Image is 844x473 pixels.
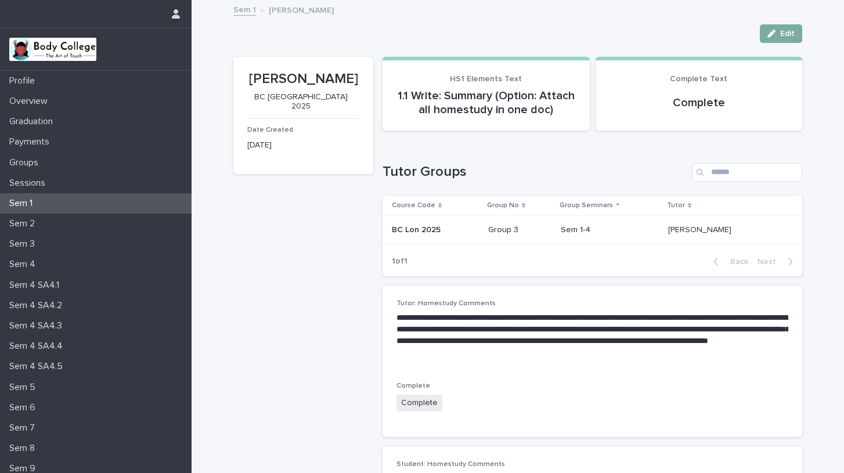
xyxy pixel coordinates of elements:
p: 1.1 Write: Summary (Option: Attach all homestudy in one doc) [396,89,576,117]
button: Edit [760,24,802,43]
span: Complete Text [670,75,727,83]
p: Group No [487,199,519,212]
p: Sem 6 [5,402,45,413]
span: Next [758,258,783,266]
button: Back [704,257,753,267]
a: Sem 1 [233,2,256,16]
p: [PERSON_NAME] [668,223,734,235]
h1: Tutor Groups [383,164,687,180]
tr: BC Lon 2025BC Lon 2025 Group 3Sem 1-4[PERSON_NAME][PERSON_NAME] [383,215,802,244]
input: Search [692,163,802,182]
span: Back [723,258,748,266]
p: Sessions [5,178,55,189]
p: Group Seminars [560,199,613,212]
span: Complete [396,395,442,411]
p: Profile [5,75,44,86]
p: Groups [5,157,48,168]
p: Sem 4 SA4.5 [5,361,72,372]
p: Complete [609,96,789,110]
p: Course Code [392,199,435,212]
p: Payments [5,136,59,147]
p: BC Lon 2025 [392,223,443,235]
p: Sem 4 [5,259,45,270]
p: Sem 4 SA4.1 [5,280,68,291]
p: Sem 7 [5,423,44,434]
p: 1 of 1 [383,247,417,276]
p: Sem 1 [5,198,42,209]
p: Sem 4 SA4.2 [5,300,71,311]
span: Date Created [247,127,293,133]
img: xvtzy2PTuGgGH0xbwGb2 [9,38,96,61]
p: Sem 1-4 [561,225,659,235]
p: Tutor [667,199,685,212]
p: Sem 2 [5,218,44,229]
span: Edit [780,30,795,38]
span: Student: Homestudy Comments [396,461,505,468]
p: [PERSON_NAME] [269,3,334,16]
p: [PERSON_NAME] [247,71,359,88]
p: Group 3 [488,225,552,235]
p: Sem 5 [5,382,45,393]
button: Next [753,257,802,267]
p: Graduation [5,116,62,127]
span: Complete [396,382,430,389]
p: Sem 4 SA4.4 [5,341,72,352]
p: Sem 4 SA4.3 [5,320,71,331]
p: BC [GEOGRAPHIC_DATA] 2025 [247,92,355,112]
span: Tutor: Homestudy Comments [396,300,496,307]
span: HS1 Elements Text [450,75,522,83]
p: Sem 8 [5,443,44,454]
p: Sem 3 [5,239,44,250]
p: [DATE] [247,139,359,151]
p: Overview [5,96,57,107]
